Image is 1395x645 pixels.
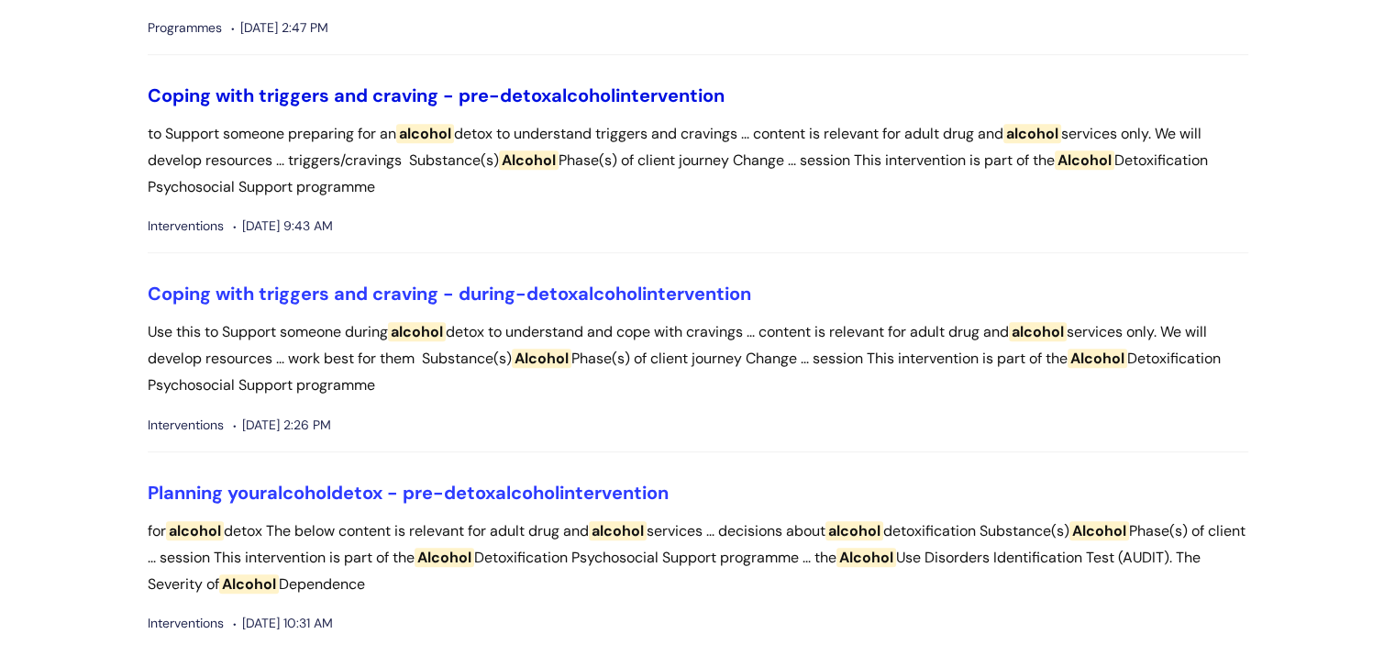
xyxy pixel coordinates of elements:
span: Alcohol [836,548,896,567]
p: to Support someone preparing for an detox to understand triggers and cravings ... content is rele... [148,121,1248,200]
span: Alcohol [1068,349,1127,368]
span: alcohol [1003,124,1061,143]
span: alcohol [267,481,331,505]
span: Alcohol [219,574,279,594]
a: Coping with triggers and craving - pre-detoxalcoholintervention [148,83,725,107]
span: alcohol [388,322,446,341]
p: for detox The below content is relevant for adult drug and services ... decisions about detoxific... [148,518,1248,597]
span: Alcohol [415,548,474,567]
span: Alcohol [1069,521,1129,540]
span: alcohol [578,282,642,306]
p: Use this to Support someone during detox to understand and cope with cravings ... content is rele... [148,319,1248,398]
span: alcohol [551,83,615,107]
span: alcohol [1009,322,1067,341]
span: alcohol [495,481,559,505]
span: [DATE] 2:26 PM [233,414,331,437]
span: [DATE] 2:47 PM [231,17,328,39]
span: alcohol [396,124,454,143]
span: Alcohol [512,349,571,368]
span: [DATE] 9:43 AM [233,215,333,238]
a: Coping with triggers and craving - during-detoxalcoholintervention [148,282,751,306]
span: alcohol [166,521,224,540]
span: Interventions [148,215,224,238]
span: Alcohol [1055,150,1114,170]
span: Interventions [148,612,224,635]
span: alcohol [589,521,647,540]
a: Planning youralcoholdetox - pre-detoxalcoholintervention [148,481,669,505]
span: Interventions [148,414,224,437]
span: alcohol [825,521,883,540]
span: Programmes [148,17,222,39]
span: Alcohol [499,150,559,170]
span: [DATE] 10:31 AM [233,612,333,635]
